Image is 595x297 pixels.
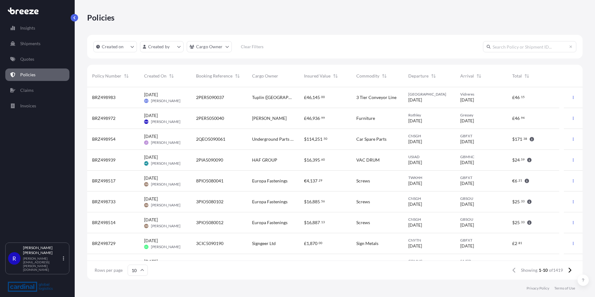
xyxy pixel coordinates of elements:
[460,222,474,228] span: [DATE]
[304,220,307,225] span: $
[304,200,307,204] span: $
[304,158,307,162] span: $
[515,137,522,141] span: 171
[515,158,520,162] span: 24
[312,200,312,204] span: ,
[151,224,180,229] span: [PERSON_NAME]
[144,258,158,265] span: [DATE]
[408,134,450,139] span: CNSGH
[304,95,307,100] span: £
[93,41,137,52] button: createdOn Filter options
[12,255,16,262] span: R
[356,240,378,247] span: Sign Metals
[20,56,34,62] p: Quotes
[515,179,517,183] span: 6
[518,242,522,244] span: 81
[145,244,148,250] span: CC
[95,267,123,273] span: Rows per page
[87,12,115,22] p: Policies
[314,137,315,141] span: ,
[140,41,184,52] button: createdBy Filter options
[554,286,575,291] a: Terms of Use
[252,136,294,142] span: Underground Parts Limited
[196,240,223,247] span: 3CIC5090190
[144,119,148,125] span: RW
[356,219,370,226] span: Screws
[102,44,124,50] p: Created on
[235,42,270,52] button: Clear Filters
[320,158,321,161] span: .
[304,137,307,141] span: $
[430,72,437,80] button: Sort
[512,73,522,79] span: Total
[5,37,69,50] a: Shipments
[304,179,307,183] span: €
[515,241,517,246] span: 2
[408,243,422,249] span: [DATE]
[144,181,148,187] span: JW
[515,220,520,225] span: 25
[408,118,422,124] span: [DATE]
[92,157,115,163] span: BRZ498939
[196,136,225,142] span: 2QEO5090061
[5,84,69,97] a: Claims
[312,220,320,225] span: 887
[309,179,310,183] span: ,
[92,178,115,184] span: BRZ498517
[460,159,474,166] span: [DATE]
[460,180,474,186] span: [DATE]
[196,73,232,79] span: Booking Reference
[144,73,166,79] span: Created On
[512,116,515,120] span: £
[518,242,518,244] span: .
[5,53,69,65] a: Quotes
[475,72,483,80] button: Sort
[319,179,322,181] span: 29
[512,241,515,246] span: £
[356,178,370,184] span: Screws
[515,116,520,120] span: 46
[151,98,180,103] span: [PERSON_NAME]
[460,196,502,201] span: GBSOU
[5,22,69,34] a: Insights
[123,72,130,80] button: Sort
[145,98,148,104] span: EV
[148,44,170,50] p: Created by
[518,179,518,181] span: .
[460,243,474,249] span: [DATE]
[304,241,307,246] span: £
[196,115,224,121] span: 2PER5050040
[320,221,321,223] span: .
[515,200,520,204] span: 25
[144,175,158,181] span: [DATE]
[321,158,325,161] span: 60
[20,103,36,109] p: Invoices
[460,175,502,180] span: GBFXT
[332,72,339,80] button: Sort
[512,95,515,100] span: £
[252,157,277,163] span: HAF GROUP
[20,40,40,47] p: Shipments
[307,179,309,183] span: 4
[312,95,312,100] span: ,
[309,241,310,246] span: ,
[144,92,158,98] span: [DATE]
[23,245,62,255] p: [PERSON_NAME] [PERSON_NAME]
[408,73,429,79] span: Departure
[460,139,474,145] span: [DATE]
[5,68,69,81] a: Policies
[252,94,294,101] span: Tuplin ([GEOGRAPHIC_DATA])
[320,200,321,202] span: .
[92,240,115,247] span: BRZ498729
[521,221,525,223] span: 33
[460,113,502,118] span: Gressey
[356,136,387,142] span: Car Spare Parts
[151,119,180,124] span: [PERSON_NAME]
[312,158,312,162] span: ,
[319,242,322,244] span: 00
[312,116,312,120] span: ,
